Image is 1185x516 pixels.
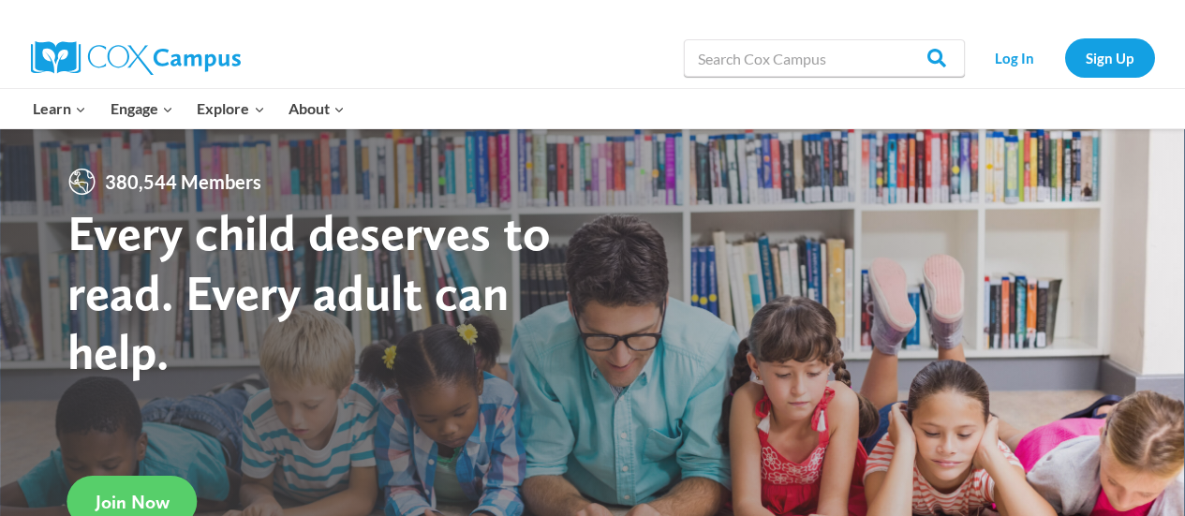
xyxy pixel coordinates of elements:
[974,38,1155,77] nav: Secondary Navigation
[1065,38,1155,77] a: Sign Up
[33,96,86,121] span: Learn
[684,39,965,77] input: Search Cox Campus
[96,491,170,513] span: Join Now
[31,41,241,75] img: Cox Campus
[197,96,264,121] span: Explore
[22,89,357,128] nav: Primary Navigation
[67,202,551,381] strong: Every child deserves to read. Every adult can help.
[97,167,269,197] span: 380,544 Members
[289,96,345,121] span: About
[974,38,1056,77] a: Log In
[111,96,173,121] span: Engage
